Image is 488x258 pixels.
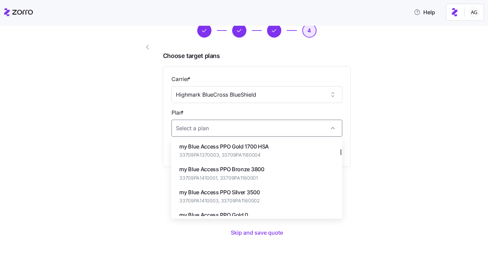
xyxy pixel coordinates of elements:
span: 33709PA1410003, 33709PA1160002 [179,197,260,204]
span: my Blue Access PPO Silver 3500 [179,188,260,197]
button: Skip and save quote [225,226,288,239]
span: Skip and save quote [231,229,283,237]
span: Help [414,8,435,16]
label: Plan [171,108,185,117]
button: 4 [302,23,317,38]
span: Choose target plans [163,51,351,61]
button: Add another plan [163,172,351,188]
span: my Blue Access PPO Bronze 3800 [179,165,264,174]
span: 33709PA1370003, 33709PA1180004 [179,152,269,158]
span: my Blue Access PPO Gold 0 [179,211,260,219]
span: 33709PA1410001, 33709PA1160001 [179,175,264,181]
img: 5fc55c57e0610270ad857448bea2f2d5 [469,7,480,18]
input: Select a carrier [171,86,342,103]
input: Select a plan [171,120,342,137]
label: Carrier [171,75,192,83]
span: my Blue Access PPO Gold 1700 HSA [179,142,269,151]
button: Help [408,5,441,19]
